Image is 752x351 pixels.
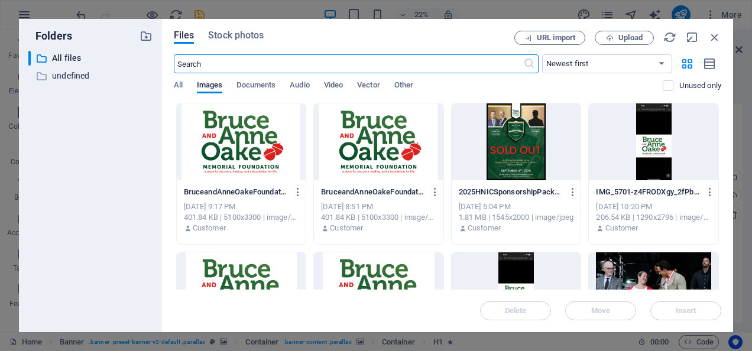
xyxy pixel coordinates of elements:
[28,28,72,44] p: Folders
[595,31,654,45] button: Upload
[321,187,425,197] p: BruceandAnneOakeFoundationLogoOutlinesFinal1-J8mBg0bwaMD00stDFQRysw.png
[184,187,288,197] p: BruceandAnneOakeFoundationLogoOutlinesFinal1-AKGNWMKbctrgrKFnYxqVfw.png
[679,80,721,91] p: Displays only files that are not in use on the website. Files added during this session can still...
[459,212,574,223] div: 1.81 MB | 1545x2000 | image/jpeg
[357,78,380,95] span: Vector
[236,78,275,95] span: Documents
[330,223,363,233] p: Customer
[596,201,711,212] div: [DATE] 10:20 PM
[663,31,676,44] i: Reload
[321,212,436,223] div: 401.84 KB | 5100x3300 | image/png
[28,51,31,66] div: ​
[394,78,413,95] span: Other
[208,28,264,43] span: Stock photos
[596,212,711,223] div: 206.54 KB | 1290x2796 | image/png
[605,223,638,233] p: Customer
[596,187,700,197] p: IMG_5701-z4FRODXgy_2fPbRhc5DE4g.png
[686,31,699,44] i: Minimize
[174,54,523,73] input: Search
[324,78,343,95] span: Video
[193,223,226,233] p: Customer
[174,78,183,95] span: All
[290,78,309,95] span: Audio
[618,34,643,41] span: Upload
[514,31,585,45] button: URL import
[468,223,501,233] p: Customer
[197,78,223,95] span: Images
[52,51,131,65] p: All files
[537,34,575,41] span: URL import
[184,212,299,223] div: 401.84 KB | 5100x3300 | image/png
[28,69,153,83] div: undefined
[459,201,574,212] div: [DATE] 5:04 PM
[140,30,153,43] i: Create new folder
[708,31,721,44] i: Close
[174,28,195,43] span: Files
[52,69,131,83] p: undefined
[459,187,563,197] p: 2025HNICSponsorshipPackage1-m0D0hSohn-Z3LQxtN8yZtg.jpg
[184,201,299,212] div: [DATE] 9:17 PM
[321,201,436,212] div: [DATE] 8:51 PM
